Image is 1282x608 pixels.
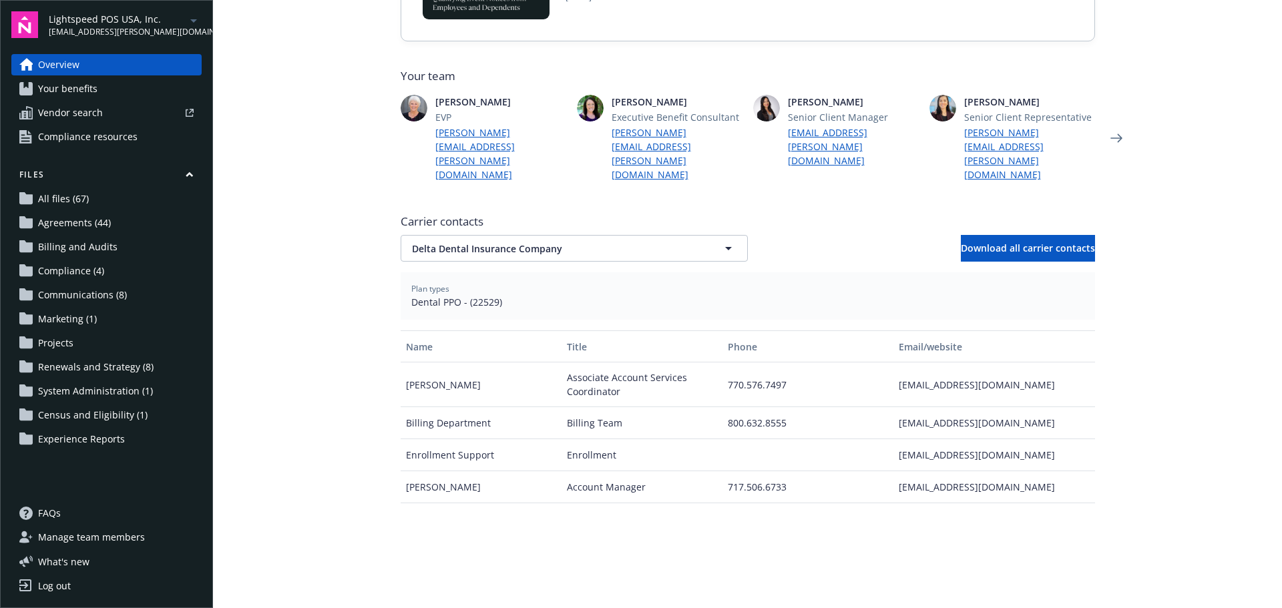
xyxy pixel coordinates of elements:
div: [PERSON_NAME] [401,362,562,407]
a: Agreements (44) [11,212,202,234]
button: What's new [11,555,111,569]
button: Phone [722,330,893,362]
a: [PERSON_NAME][EMAIL_ADDRESS][PERSON_NAME][DOMAIN_NAME] [612,125,742,182]
a: All files (67) [11,188,202,210]
span: EVP [435,110,566,124]
a: Compliance (4) [11,260,202,282]
a: Marketing (1) [11,308,202,330]
span: [PERSON_NAME] [788,95,919,109]
a: Billing and Audits [11,236,202,258]
div: 800.632.8555 [722,407,893,439]
button: Name [401,330,562,362]
div: Account Manager [562,471,722,503]
div: Enrollment [562,439,722,471]
img: photo [929,95,956,121]
a: [PERSON_NAME][EMAIL_ADDRESS][PERSON_NAME][DOMAIN_NAME] [964,125,1095,182]
a: FAQs [11,503,202,524]
span: Download all carrier contacts [961,242,1095,254]
button: Download all carrier contacts [961,235,1095,262]
div: [EMAIL_ADDRESS][DOMAIN_NAME] [893,407,1094,439]
a: Renewals and Strategy (8) [11,356,202,378]
span: Senior Client Manager [788,110,919,124]
a: Your benefits [11,78,202,99]
span: [PERSON_NAME] [612,95,742,109]
div: Enrollment Support [401,439,562,471]
div: Name [406,340,556,354]
div: Billing Team [562,407,722,439]
a: Experience Reports [11,428,202,450]
a: [EMAIL_ADDRESS][PERSON_NAME][DOMAIN_NAME] [788,125,919,168]
button: Email/website [893,330,1094,362]
span: [EMAIL_ADDRESS][PERSON_NAME][DOMAIN_NAME] [49,26,186,38]
div: Email/website [899,340,1089,354]
img: photo [577,95,604,121]
div: Title [567,340,717,354]
a: Census and Eligibility (1) [11,404,202,426]
span: Your team [401,68,1095,84]
span: [PERSON_NAME] [435,95,566,109]
span: Carrier contacts [401,214,1095,230]
span: Senior Client Representative [964,110,1095,124]
span: Experience Reports [38,428,125,450]
span: System Administration (1) [38,380,153,402]
span: Plan types [411,283,1084,295]
a: Compliance resources [11,126,202,147]
span: [PERSON_NAME] [964,95,1095,109]
span: Delta Dental Insurance Company [412,242,690,256]
span: What ' s new [38,555,89,569]
a: Projects [11,332,202,354]
span: Your benefits [38,78,97,99]
button: Title [562,330,722,362]
a: System Administration (1) [11,380,202,402]
button: Lightspeed POS USA, Inc.[EMAIL_ADDRESS][PERSON_NAME][DOMAIN_NAME]arrowDropDown [49,11,202,38]
span: All files (67) [38,188,89,210]
span: Communications (8) [38,284,127,306]
a: Overview [11,54,202,75]
span: Lightspeed POS USA, Inc. [49,12,186,26]
span: Dental PPO - (22529) [411,295,1084,309]
img: photo [753,95,780,121]
span: FAQs [38,503,61,524]
div: Associate Account Services Coordinator [562,362,722,407]
div: 770.576.7497 [722,362,893,407]
a: Manage team members [11,527,202,548]
span: Census and Eligibility (1) [38,404,148,426]
span: Marketing (1) [38,308,97,330]
span: Compliance resources [38,126,138,147]
a: Next [1106,127,1127,149]
span: Vendor search [38,102,103,123]
span: Manage team members [38,527,145,548]
div: [EMAIL_ADDRESS][DOMAIN_NAME] [893,471,1094,503]
a: Communications (8) [11,284,202,306]
a: arrowDropDown [186,12,202,28]
a: Vendor search [11,102,202,123]
span: Agreements (44) [38,212,111,234]
span: Projects [38,332,73,354]
span: Overview [38,54,79,75]
button: Delta Dental Insurance Company [401,235,748,262]
div: [EMAIL_ADDRESS][DOMAIN_NAME] [893,439,1094,471]
span: Renewals and Strategy (8) [38,356,154,378]
div: [EMAIL_ADDRESS][DOMAIN_NAME] [893,362,1094,407]
span: Executive Benefit Consultant [612,110,742,124]
a: [PERSON_NAME][EMAIL_ADDRESS][PERSON_NAME][DOMAIN_NAME] [435,125,566,182]
img: navigator-logo.svg [11,11,38,38]
span: Compliance (4) [38,260,104,282]
div: Billing Department [401,407,562,439]
span: Billing and Audits [38,236,118,258]
div: Phone [728,340,888,354]
button: Files [11,169,202,186]
div: 717.506.6733 [722,471,893,503]
img: photo [401,95,427,121]
div: Log out [38,575,71,597]
div: [PERSON_NAME] [401,471,562,503]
